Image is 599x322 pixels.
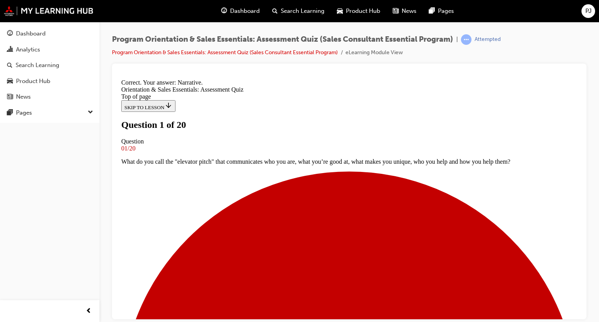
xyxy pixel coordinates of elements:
[402,7,416,16] span: News
[3,106,96,120] button: Pages
[7,94,13,101] span: news-icon
[331,3,386,19] a: car-iconProduct Hub
[16,77,50,86] div: Product Hub
[16,108,32,117] div: Pages
[3,82,459,89] p: What do you call the "elevator pitch" that communicates who you are, what you’re good at, what ma...
[16,92,31,101] div: News
[3,69,459,76] div: 01/20
[266,3,331,19] a: search-iconSearch Learning
[456,35,458,44] span: |
[461,34,471,45] span: learningRecordVerb_ATTEMPT-icon
[86,306,92,316] span: prev-icon
[346,7,380,16] span: Product Hub
[3,3,459,10] div: Correct. Your answer: Narrative.
[581,4,595,18] button: PJ
[221,6,227,16] span: guage-icon
[3,62,459,69] div: Question
[7,110,13,117] span: pages-icon
[3,90,96,104] a: News
[3,17,459,24] div: Top of page
[337,6,343,16] span: car-icon
[3,44,459,54] h1: Question 1 of 20
[7,62,12,69] span: search-icon
[438,7,454,16] span: Pages
[16,45,40,54] div: Analytics
[423,3,460,19] a: pages-iconPages
[3,74,96,88] a: Product Hub
[281,7,324,16] span: Search Learning
[6,28,54,34] span: SKIP TO LESSON
[3,42,96,57] a: Analytics
[7,46,13,53] span: chart-icon
[88,108,93,118] span: down-icon
[3,24,57,36] button: SKIP TO LESSON
[230,7,260,16] span: Dashboard
[585,7,592,16] span: PJ
[475,36,501,43] div: Attempted
[215,3,266,19] a: guage-iconDashboard
[7,78,13,85] span: car-icon
[3,58,96,73] a: Search Learning
[429,6,435,16] span: pages-icon
[7,30,13,37] span: guage-icon
[16,29,46,38] div: Dashboard
[272,6,278,16] span: search-icon
[3,25,96,106] button: DashboardAnalyticsSearch LearningProduct HubNews
[16,61,59,70] div: Search Learning
[112,35,453,44] span: Program Orientation & Sales Essentials: Assessment Quiz (Sales Consultant Essential Program)
[3,27,96,41] a: Dashboard
[112,49,338,56] a: Program Orientation & Sales Essentials: Assessment Quiz (Sales Consultant Essential Program)
[346,48,403,57] li: eLearning Module View
[3,10,459,17] div: Orientation & Sales Essentials: Assessment Quiz
[4,6,94,16] img: mmal
[393,6,399,16] span: news-icon
[386,3,423,19] a: news-iconNews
